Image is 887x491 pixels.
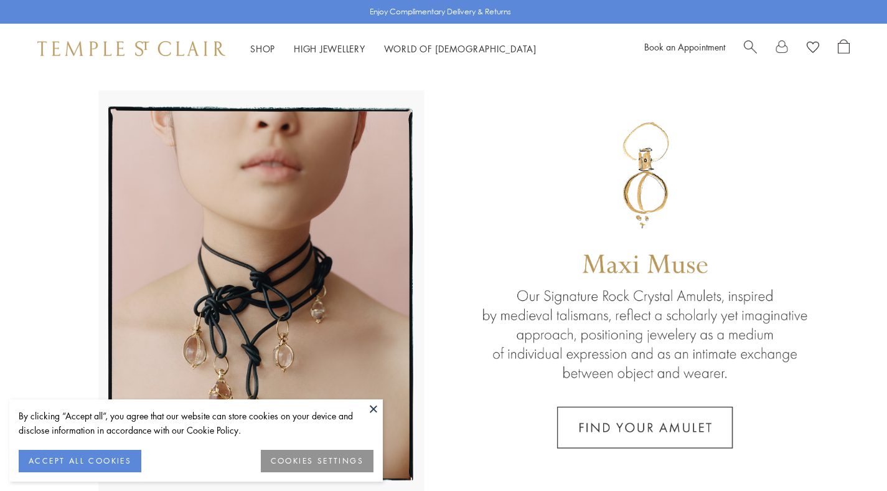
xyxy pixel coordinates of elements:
div: By clicking “Accept all”, you agree that our website can store cookies on your device and disclos... [19,409,373,437]
a: ShopShop [250,42,275,55]
button: ACCEPT ALL COOKIES [19,450,141,472]
button: COOKIES SETTINGS [261,450,373,472]
img: Temple St. Clair [37,41,225,56]
a: View Wishlist [807,39,819,58]
a: Search [744,39,757,58]
p: Enjoy Complimentary Delivery & Returns [370,6,511,18]
a: High JewelleryHigh Jewellery [294,42,365,55]
a: Book an Appointment [644,41,725,53]
nav: Main navigation [250,41,537,57]
a: World of [DEMOGRAPHIC_DATA]World of [DEMOGRAPHIC_DATA] [384,42,537,55]
a: Open Shopping Bag [838,39,850,58]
